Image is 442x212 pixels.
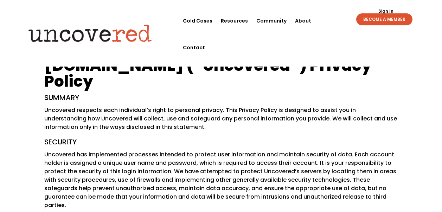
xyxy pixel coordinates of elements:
a: Cold Cases [183,7,212,34]
h1: [DOMAIN_NAME] (“Uncovered”) Privacy Policy [44,57,398,93]
p: Uncovered respects each individual’s right to personal privacy. This Privacy Policy is designed t... [44,106,398,137]
a: Community [256,7,287,34]
a: About [295,7,311,34]
h5: Summary [44,93,398,106]
a: Contact [183,34,205,61]
a: Resources [221,7,248,34]
h5: Security [44,137,398,150]
a: Sign In [374,9,397,13]
img: Uncovered logo [23,19,158,47]
a: BECOME A MEMBER [356,13,412,25]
